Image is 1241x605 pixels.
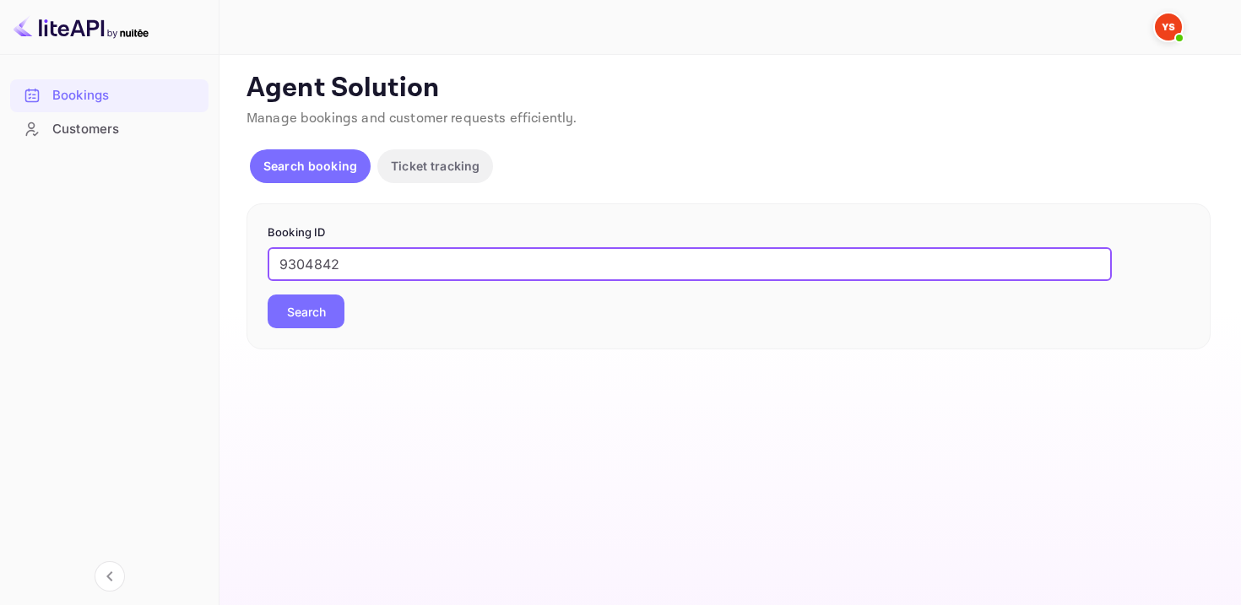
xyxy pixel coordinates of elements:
[52,120,200,139] div: Customers
[391,157,480,175] p: Ticket tracking
[268,224,1190,241] p: Booking ID
[95,561,125,591] button: Collapse navigation
[263,157,357,175] p: Search booking
[268,294,344,328] button: Search
[10,79,209,111] a: Bookings
[268,247,1112,281] input: Enter Booking ID (e.g., 63782194)
[10,113,209,146] div: Customers
[10,79,209,112] div: Bookings
[52,86,200,105] div: Bookings
[10,113,209,144] a: Customers
[1155,14,1182,41] img: Yandex Support
[247,72,1211,105] p: Agent Solution
[247,110,577,127] span: Manage bookings and customer requests efficiently.
[14,14,149,41] img: LiteAPI logo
